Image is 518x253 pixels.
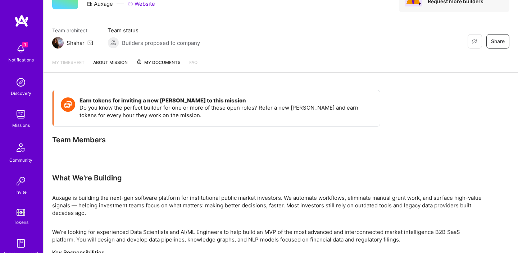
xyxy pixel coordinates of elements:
[14,42,28,56] img: bell
[67,39,85,47] div: Shahar
[12,139,29,156] img: Community
[136,59,181,72] a: My Documents
[14,75,28,89] img: discovery
[136,59,181,66] span: My Documents
[15,188,27,196] div: Invite
[11,89,31,97] div: Discovery
[189,59,197,72] a: FAQ
[52,59,85,72] a: My timesheet
[52,27,93,34] span: Team architect
[14,14,29,27] img: logo
[14,174,28,188] img: Invite
[52,135,380,144] div: Team Members
[93,59,128,72] a: About Mission
[52,194,484,217] p: Auxage is building the next-gen software platform for institutional public market investors. We a...
[52,37,64,49] img: Team Architect
[122,39,200,47] span: Builders proposed to company
[79,104,373,119] p: Do you know the perfect builder for one or more of these open roles? Refer a new [PERSON_NAME] an...
[87,40,93,46] i: icon Mail
[22,42,28,47] span: 1
[52,173,484,183] div: What We're Building
[17,209,25,216] img: tokens
[12,121,30,129] div: Missions
[14,236,28,250] img: guide book
[8,56,34,64] div: Notifications
[61,97,75,112] img: Token icon
[491,38,505,45] span: Share
[14,107,28,121] img: teamwork
[472,38,477,44] i: icon EyeClosed
[87,1,92,7] i: icon CompanyGray
[108,37,119,49] img: Builders proposed to company
[52,228,484,243] p: We’re looking for experienced Data Scientists and AI/ML Engineers to help build an MVP of the mos...
[9,156,32,164] div: Community
[79,97,373,104] h4: Earn tokens for inviting a new [PERSON_NAME] to this mission
[486,34,509,49] button: Share
[14,218,28,226] div: Tokens
[108,27,200,34] span: Team status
